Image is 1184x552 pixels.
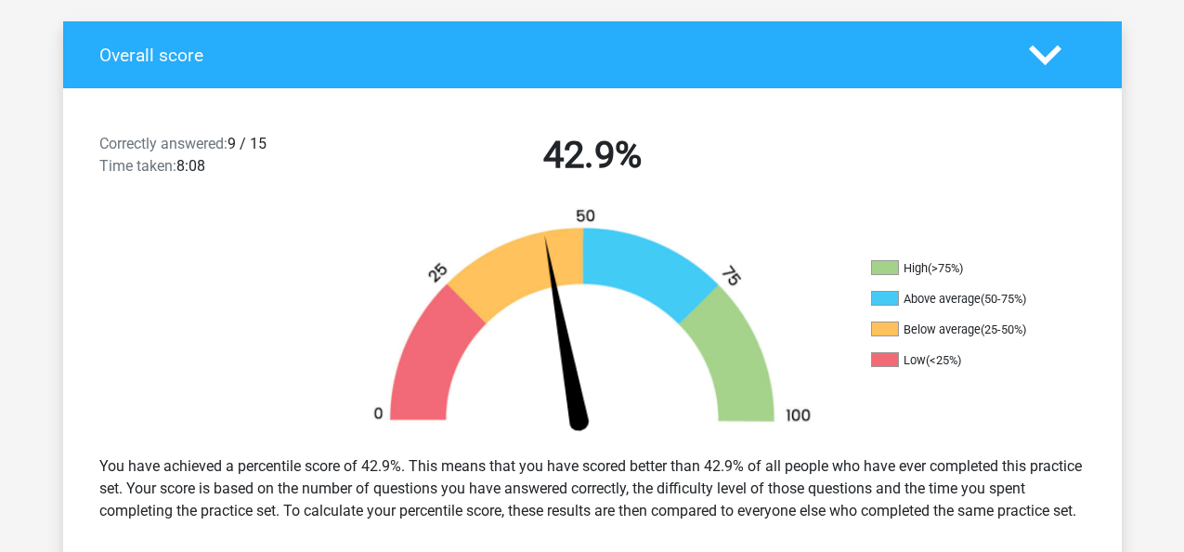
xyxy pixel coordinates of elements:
span: Correctly answered: [99,135,228,152]
div: (25-50%) [981,322,1026,336]
div: (<25%) [926,353,961,367]
div: 9 / 15 8:08 [85,133,339,185]
h4: Overall score [99,45,1001,66]
div: (>75%) [928,261,963,275]
li: Above average [871,291,1057,308]
li: Below average [871,322,1057,338]
h2: 42.9% [353,133,832,177]
div: You have achieved a percentile score of 42.9%. This means that you have scored better than 42.9% ... [85,448,1099,530]
div: (50-75%) [981,292,1026,306]
li: Low [871,352,1057,369]
span: Time taken: [99,157,176,175]
li: High [871,260,1057,277]
img: 43.d5f1ae20ac56.png [342,207,843,440]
